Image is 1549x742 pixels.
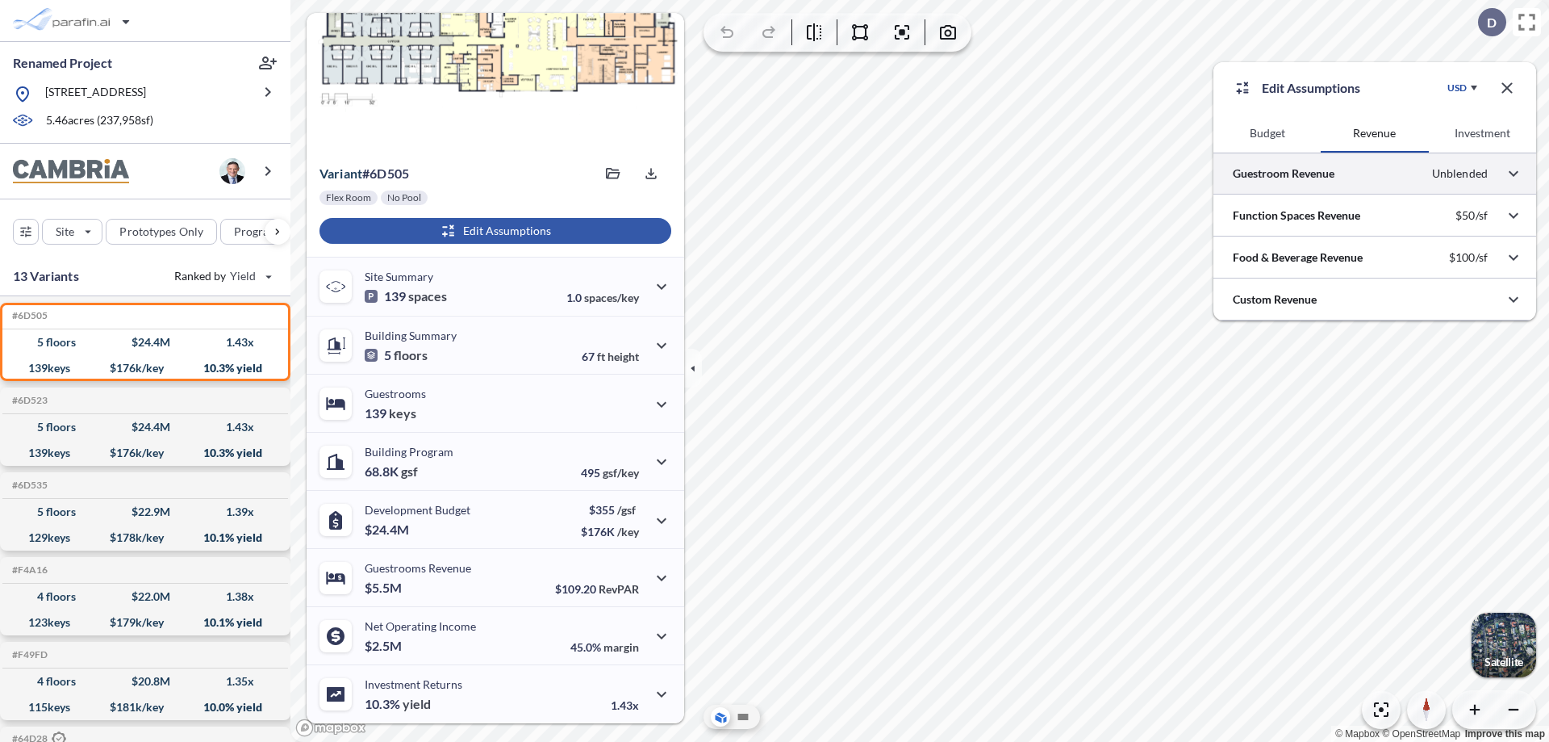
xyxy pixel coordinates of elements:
p: 68.8K [365,463,418,480]
h5: Click to copy the code [9,395,48,406]
p: 1.43x [611,698,639,712]
span: RevPAR [599,582,639,596]
a: OpenStreetMap [1382,728,1460,740]
button: Ranked by Yield [161,263,282,289]
p: Food & Beverage Revenue [1233,249,1363,266]
p: 139 [365,288,447,304]
button: Aerial View [711,707,730,727]
p: Flex Room [326,191,371,204]
p: Building Program [365,445,453,459]
h5: Click to copy the code [9,480,48,491]
p: 495 [581,466,639,480]
p: Custom Revenue [1233,291,1317,308]
img: Switcher Image [1472,613,1536,677]
button: Prototypes Only [106,219,217,245]
span: yield [403,696,431,712]
span: Yield [230,268,257,284]
h5: Click to copy the code [9,310,48,321]
button: Investment [1429,114,1536,153]
p: 67 [582,350,639,363]
button: Edit Assumptions [319,218,671,244]
p: Net Operating Income [365,619,476,633]
p: 13 Variants [13,266,79,286]
p: Program [234,224,279,240]
p: Edit Assumptions [1262,78,1360,98]
p: $24.4M [365,522,411,538]
p: $50/sf [1455,208,1488,223]
p: $100/sf [1449,250,1488,265]
p: $5.5M [365,580,404,596]
p: Satellite [1484,656,1523,669]
span: keys [389,405,416,421]
h5: Click to copy the code [9,564,48,576]
p: $109.20 [555,582,639,596]
a: Mapbox [1335,728,1380,740]
span: spaces [408,288,447,304]
span: ft [597,350,605,363]
span: Variant [319,166,362,181]
p: Function Spaces Revenue [1233,208,1360,224]
p: Guestrooms Revenue [365,561,471,575]
p: Prototypes Only [119,224,203,240]
span: /gsf [617,503,636,517]
p: 10.3% [365,696,431,712]
p: Site Summary [365,270,433,283]
span: margin [603,640,639,654]
p: 139 [365,405,416,421]
span: gsf/key [603,466,639,480]
p: 5 [365,347,428,363]
span: /key [617,525,639,539]
div: USD [1447,82,1467,94]
p: $355 [581,503,639,517]
a: Improve this map [1465,728,1545,740]
p: Site [56,224,74,240]
span: height [607,350,639,363]
p: # 6d505 [319,166,409,182]
p: D [1487,15,1497,30]
span: spaces/key [584,291,639,304]
p: $2.5M [365,638,404,654]
button: Revenue [1321,114,1428,153]
button: Site Plan [733,707,753,727]
p: Building Summary [365,329,457,342]
p: Guestrooms [365,387,426,400]
p: 5.46 acres ( 237,958 sf) [46,112,153,130]
p: $176K [581,525,639,539]
p: No Pool [387,191,421,204]
p: [STREET_ADDRESS] [45,84,146,104]
p: Investment Returns [365,677,462,691]
a: Mapbox homepage [295,719,366,737]
p: Development Budget [365,503,470,517]
img: BrandImage [13,159,129,184]
button: Switcher ImageSatellite [1472,613,1536,677]
p: 45.0% [570,640,639,654]
span: floors [394,347,428,363]
span: gsf [401,463,418,480]
button: Program [220,219,307,245]
button: Budget [1213,114,1321,153]
p: 1.0 [566,291,639,304]
button: Site [42,219,102,245]
img: user logo [219,158,245,184]
p: Renamed Project [13,54,112,72]
h5: Click to copy the code [9,649,48,660]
